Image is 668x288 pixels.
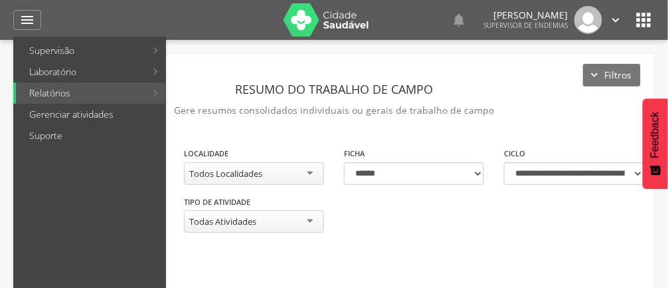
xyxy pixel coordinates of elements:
[16,40,145,61] a: Supervisão
[643,98,668,189] button: Feedback - Mostrar pesquisa
[16,82,145,104] a: Relatórios
[16,125,165,146] a: Suporte
[16,104,165,125] a: Gerenciar atividades
[16,61,145,82] a: Laboratório
[649,112,661,158] span: Feedback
